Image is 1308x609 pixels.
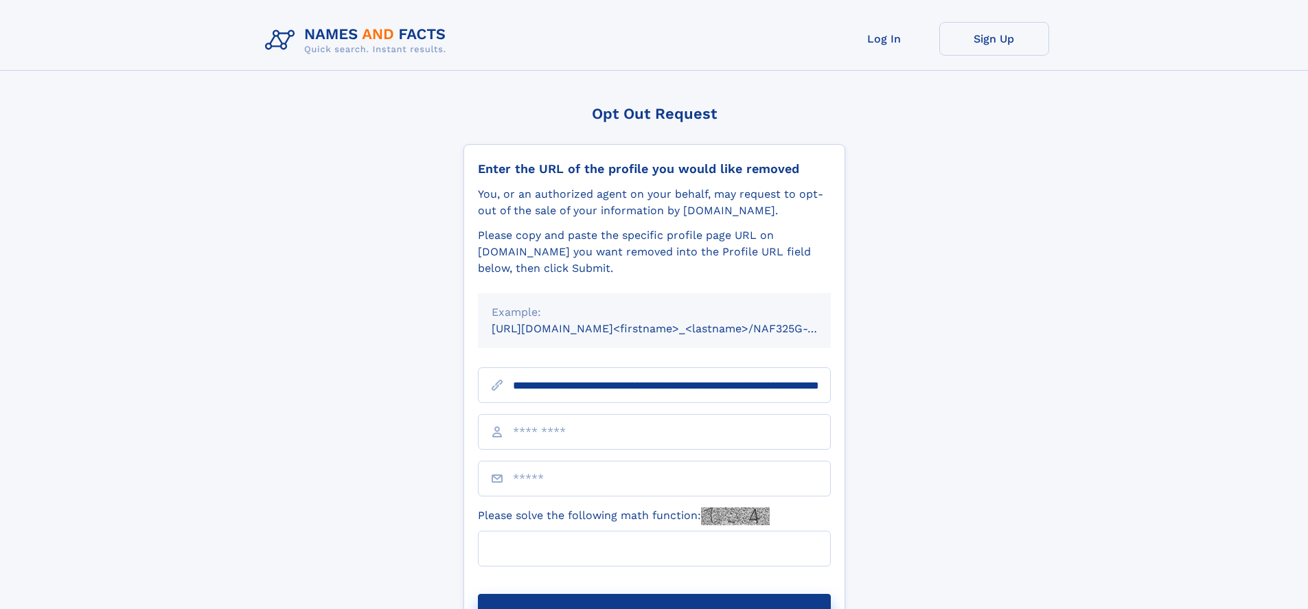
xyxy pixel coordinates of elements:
[478,161,831,176] div: Enter the URL of the profile you would like removed
[463,105,845,122] div: Opt Out Request
[492,304,817,321] div: Example:
[478,186,831,219] div: You, or an authorized agent on your behalf, may request to opt-out of the sale of your informatio...
[478,507,770,525] label: Please solve the following math function:
[939,22,1049,56] a: Sign Up
[260,22,457,59] img: Logo Names and Facts
[478,227,831,277] div: Please copy and paste the specific profile page URL on [DOMAIN_NAME] you want removed into the Pr...
[829,22,939,56] a: Log In
[492,322,857,335] small: [URL][DOMAIN_NAME]<firstname>_<lastname>/NAF325G-xxxxxxxx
